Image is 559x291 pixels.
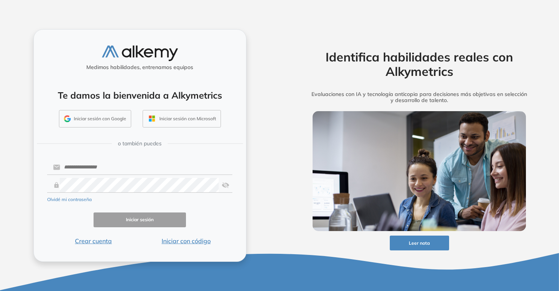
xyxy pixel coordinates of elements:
span: o también puedes [118,140,162,148]
img: logo-alkemy [102,46,178,61]
img: img-more-info [313,111,526,231]
h4: Te damos la bienvenida a Alkymetrics [44,90,236,101]
button: Iniciar sesión con Microsoft [143,110,221,127]
img: OUTLOOK_ICON [148,114,156,123]
button: Iniciar sesión [94,212,186,227]
button: Iniciar sesión con Google [59,110,131,127]
img: GMAIL_ICON [64,115,71,122]
iframe: Chat Widget [521,255,559,291]
button: Olvidé mi contraseña [47,196,92,203]
button: Leer nota [390,236,449,250]
h2: Identifica habilidades reales con Alkymetrics [301,50,538,79]
button: Crear cuenta [47,236,140,245]
img: asd [222,178,229,192]
div: Widget de chat [521,255,559,291]
h5: Medimos habilidades, entrenamos equipos [37,64,243,71]
h5: Evaluaciones con IA y tecnología anticopia para decisiones más objetivas en selección y desarroll... [301,91,538,104]
button: Iniciar con código [140,236,232,245]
